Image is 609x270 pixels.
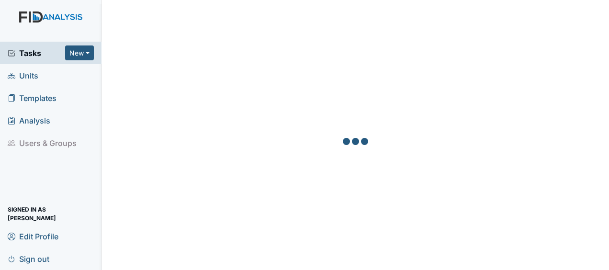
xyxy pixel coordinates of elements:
[8,251,49,266] span: Sign out
[65,45,94,60] button: New
[8,206,94,221] span: Signed in as [PERSON_NAME]
[8,47,65,59] a: Tasks
[8,113,50,128] span: Analysis
[8,90,56,105] span: Templates
[8,68,38,83] span: Units
[8,229,58,244] span: Edit Profile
